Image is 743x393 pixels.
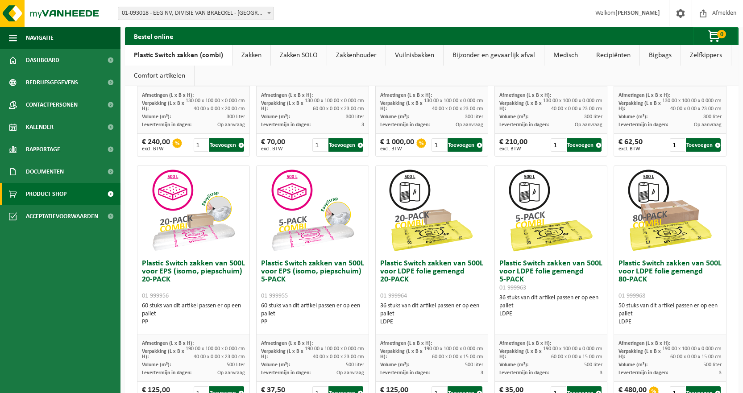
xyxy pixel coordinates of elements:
[142,114,171,120] span: Volume (m³):
[499,349,542,360] span: Verpakking (L x B x H):
[194,354,245,360] span: 40.00 x 0.00 x 23.00 cm
[26,71,78,94] span: Bedrijfsgegevens
[424,346,483,352] span: 190.00 x 100.00 x 0.000 cm
[380,349,423,360] span: Verpakking (L x B x H):
[551,106,602,112] span: 40.00 x 0.00 x 23.00 cm
[26,161,64,183] span: Documenten
[380,260,484,300] h3: Plastic Switch zakken van 500L voor LDPE folie gemengd 20-PACK
[575,122,602,128] span: Op aanvraag
[618,293,645,299] span: 01-999968
[625,166,714,255] img: 01-999968
[499,138,527,152] div: € 210,00
[361,122,364,128] span: 3
[465,362,483,368] span: 500 liter
[142,302,245,326] div: 60 stuks van dit artikel passen er op een pallet
[346,362,364,368] span: 500 liter
[640,45,681,66] a: Bigbags
[432,138,447,152] input: 1
[618,370,668,376] span: Levertermijn in dagen:
[380,362,409,368] span: Volume (m³):
[499,310,603,318] div: LDPE
[380,302,484,326] div: 36 stuks van dit artikel passen er op een pallet
[551,354,602,360] span: 60.00 x 0.00 x 15.00 cm
[618,362,648,368] span: Volume (m³):
[227,362,245,368] span: 500 liter
[328,138,363,152] button: Toevoegen
[305,346,364,352] span: 190.00 x 100.00 x 0.000 cm
[387,166,476,255] img: 01-999964
[444,45,544,66] a: Bijzonder en gevaarlijk afval
[261,101,303,112] span: Verpakking (L x B x H):
[662,346,722,352] span: 190.00 x 100.00 x 0.000 cm
[186,98,245,103] span: 130.00 x 100.00 x 0.000 cm
[380,146,414,152] span: excl. BTW
[481,370,483,376] span: 3
[261,341,313,346] span: Afmetingen (L x B x H):
[142,362,171,368] span: Volume (m³):
[551,138,566,152] input: 1
[232,45,270,66] a: Zakken
[380,122,430,128] span: Levertermijn in dagen:
[717,30,726,38] span: 0
[118,7,274,20] span: 01-093018 - EEG NV, DIVISIE VAN BRAECKEL - SINT-MARTENS-LATEM
[268,166,357,255] img: 01-999955
[125,27,182,45] h2: Bestel online
[618,302,722,326] div: 50 stuks van dit artikel passen er op een pallet
[615,10,660,17] strong: [PERSON_NAME]
[261,122,311,128] span: Levertermijn in dagen:
[618,349,661,360] span: Verpakking (L x B x H):
[719,370,722,376] span: 3
[543,346,602,352] span: 190.00 x 100.00 x 0.000 cm
[26,138,60,161] span: Rapportage
[681,45,731,66] a: Zelfkippers
[499,341,551,346] span: Afmetingen (L x B x H):
[380,318,484,326] div: LDPE
[618,101,661,112] span: Verpakking (L x B x H):
[312,138,328,152] input: 1
[26,94,78,116] span: Contactpersonen
[587,45,639,66] a: Recipiënten
[584,114,602,120] span: 300 liter
[261,114,290,120] span: Volume (m³):
[346,114,364,120] span: 300 liter
[499,370,549,376] span: Levertermijn in dagen:
[499,260,603,292] h3: Plastic Switch zakken van 500L voor LDPE folie gemengd 5-PACK
[432,354,483,360] span: 60.00 x 0.00 x 15.00 cm
[380,101,423,112] span: Verpakking (L x B x H):
[499,146,527,152] span: excl. BTW
[670,106,722,112] span: 40.00 x 0.00 x 23.00 cm
[142,138,170,152] div: € 240,00
[305,98,364,103] span: 130.00 x 100.00 x 0.000 cm
[618,341,670,346] span: Afmetingen (L x B x H):
[499,101,542,112] span: Verpakking (L x B x H):
[261,146,285,152] span: excl. BTW
[380,341,432,346] span: Afmetingen (L x B x H):
[618,146,643,152] span: excl. BTW
[544,45,587,66] a: Medisch
[142,93,194,98] span: Afmetingen (L x B x H):
[336,370,364,376] span: Op aanvraag
[209,138,244,152] button: Toevoegen
[662,98,722,103] span: 130.00 x 100.00 x 0.000 cm
[448,138,482,152] button: Toevoegen
[584,362,602,368] span: 500 liter
[142,370,191,376] span: Levertermijn in dagen:
[142,341,194,346] span: Afmetingen (L x B x H):
[567,138,602,152] button: Toevoegen
[543,98,602,103] span: 130.00 x 100.00 x 0.000 cm
[261,293,288,299] span: 01-999955
[499,114,528,120] span: Volume (m³):
[380,293,407,299] span: 01-999964
[600,370,602,376] span: 3
[313,354,364,360] span: 40.00 x 0.00 x 23.00 cm
[618,318,722,326] div: LDPE
[380,93,432,98] span: Afmetingen (L x B x H):
[186,346,245,352] span: 190.00 x 100.00 x 0.000 cm
[217,370,245,376] span: Op aanvraag
[618,260,722,300] h3: Plastic Switch zakken van 500L voor LDPE folie gemengd 80-PACK
[499,93,551,98] span: Afmetingen (L x B x H):
[424,98,483,103] span: 130.00 x 100.00 x 0.000 cm
[271,45,327,66] a: Zakken SOLO
[499,285,526,291] span: 01-999963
